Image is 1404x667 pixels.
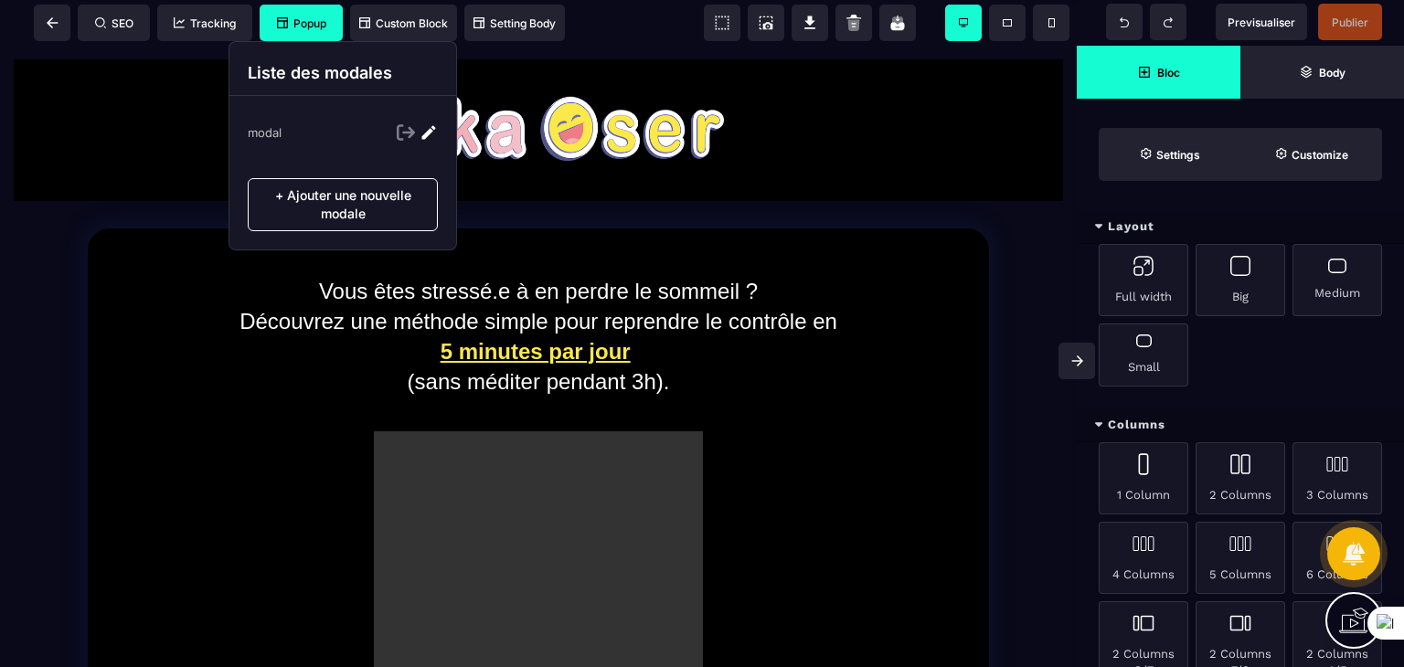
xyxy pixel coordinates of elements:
span: Popup [277,16,326,30]
span: Publier [1332,16,1368,29]
span: Preview [1216,4,1307,40]
strong: Bloc [1157,66,1180,79]
div: Columns [1077,408,1404,442]
strong: Body [1319,66,1345,79]
text: Vous êtes stressé.e à en perdre le sommeil ? [133,228,943,263]
div: 6 Columns [1292,522,1382,594]
div: Medium [1292,244,1382,316]
span: SEO [95,16,133,30]
span: Settings [1099,128,1240,181]
p: Liste des modales [248,60,438,86]
div: Layout [1077,210,1404,244]
span: Open Style Manager [1240,128,1382,181]
span: Previsualiser [1228,16,1295,29]
div: 1 Column [1099,442,1188,514]
div: 2 Columns [1196,442,1285,514]
span: Open Layer Manager [1240,46,1404,99]
span: Open Blocks [1077,46,1240,99]
span: Custom Block [359,16,448,30]
span: Tracking [174,16,236,30]
div: 4 Columns [1099,522,1188,594]
div: 5 Columns [1196,522,1285,594]
p: modal [248,125,282,140]
strong: Customize [1292,148,1348,162]
div: 3 Columns [1292,442,1382,514]
span: Setting Body [473,16,556,30]
u: 5 minutes par jour [441,293,631,318]
img: Exit Icon [397,123,415,142]
span: Screenshot [748,5,784,41]
img: aa6757e2f70c7967f7730340346f47c4_yakaoser_%C3%A9crit__copie.png [353,50,724,115]
div: Full width [1099,244,1188,316]
img: Edit Icon [420,123,438,142]
div: Big [1196,244,1285,316]
div: Small [1099,323,1188,386]
span: (sans méditer pendant 3h). [408,323,670,348]
p: + Ajouter une nouvelle modale [248,178,438,231]
span: View components [704,5,740,41]
span: Découvrez une méthode simple pour reprendre le contrôle en [239,263,837,288]
strong: Settings [1156,148,1200,162]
